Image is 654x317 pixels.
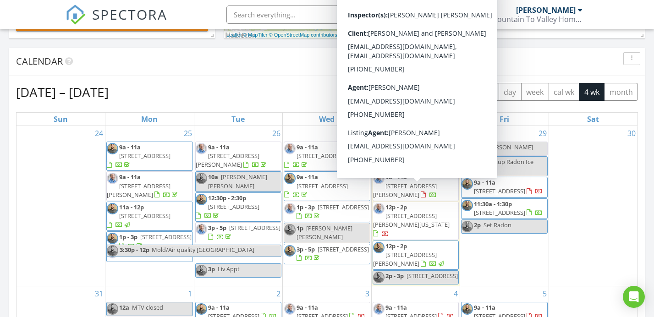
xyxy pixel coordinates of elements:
img: img_1586.jpeg [284,173,296,184]
span: Liv Appt [218,265,240,273]
img: img_1586.jpeg [462,200,473,211]
span: 1p - 3p [119,233,137,241]
img: bonita_014_n_e_1.jpg [284,303,296,315]
a: 3p - 5p [STREET_ADDRESS] [195,222,282,243]
span: 3:30p - 12p [119,245,150,257]
a: 9a - 11a [STREET_ADDRESS][PERSON_NAME] [106,171,193,201]
span: [PERSON_NAME] [PERSON_NAME] [208,173,267,190]
td: Go to August 24, 2025 [16,126,105,286]
a: Go to August 29, 2025 [537,126,549,141]
div: | [224,31,340,39]
span: [STREET_ADDRESS][PERSON_NAME] [196,152,259,169]
span: 12a [119,303,129,312]
img: bonita_014_n_e_1.jpg [373,203,385,214]
a: 3p - 5p [STREET_ADDRESS] [208,224,280,240]
span: [STREET_ADDRESS] [385,152,437,160]
span: SPECTORA [92,5,167,24]
img: img_1586.jpeg [107,203,118,214]
img: bonita_014_n_e_1.jpg [462,143,473,154]
span: [STREET_ADDRESS] [318,245,369,253]
button: Next [452,82,473,101]
a: Go to August 28, 2025 [448,126,460,141]
span: 12p - 2p [385,203,407,211]
span: Set Radon [484,221,511,229]
img: img_1586.jpeg [373,242,385,253]
span: 2p - 3p [385,272,404,280]
span: 10a [208,173,218,181]
a: 9a - 11a [STREET_ADDRESS] [106,142,193,171]
a: Go to August 25, 2025 [182,126,194,141]
span: 9a - 11a [474,178,495,186]
a: 9a - 11a [STREET_ADDRESS][PERSON_NAME] [107,173,179,198]
a: Monday [139,113,159,126]
button: cal wk [549,83,580,101]
button: Previous [431,82,452,101]
span: 12a [474,158,484,166]
img: img_1586.jpeg [462,303,473,315]
span: 12:30p - 2:30p [208,194,246,202]
img: img_1586.jpeg [373,272,385,283]
span: 2p [474,221,481,229]
span: [STREET_ADDRESS] [119,152,170,160]
a: 11:30a - 1:30p [STREET_ADDRESS] [461,198,548,219]
img: img_1586.jpeg [462,158,473,169]
a: 11a - 12p [STREET_ADDRESS] [106,202,193,231]
a: 12p - 2p [STREET_ADDRESS][PERSON_NAME][US_STATE] [373,203,450,238]
a: Go to August 30, 2025 [626,126,638,141]
a: Tuesday [230,113,247,126]
td: Go to August 27, 2025 [283,126,372,286]
span: 3p - 5p [208,224,226,232]
a: 9a - 11a [STREET_ADDRESS][PERSON_NAME] [373,173,437,198]
a: 11a - 12p [STREET_ADDRESS] [107,203,170,229]
img: img_1586.jpeg [107,143,118,154]
a: 9a - 11a [STREET_ADDRESS] [284,171,370,201]
td: Go to August 30, 2025 [549,126,638,286]
img: The Best Home Inspection Software - Spectora [66,5,86,25]
img: img_1586.jpeg [107,245,118,257]
a: 3p - 5p [STREET_ADDRESS] [297,245,369,262]
button: week [521,83,549,101]
a: 1p - 3p [STREET_ADDRESS] [284,202,370,222]
td: Go to August 29, 2025 [460,126,549,286]
img: bonita_014_n_e_1.jpg [196,143,207,154]
a: 12p - 2p [STREET_ADDRESS][PERSON_NAME][US_STATE] [373,202,459,240]
a: Go to September 5, 2025 [541,286,549,301]
a: Go to September 3, 2025 [363,286,371,301]
img: img_1586.jpeg [196,303,207,315]
span: [STREET_ADDRESS] [318,203,369,211]
a: 12p - 2p [STREET_ADDRESS][PERSON_NAME] [373,242,445,268]
span: 3p - 5p [297,245,315,253]
span: 9a - 11a [119,173,141,181]
a: Thursday [407,113,425,126]
span: [STREET_ADDRESS][PERSON_NAME][US_STATE] [373,212,450,229]
a: © MapTiler [243,32,268,38]
a: 9a - 11a [STREET_ADDRESS] [284,142,370,171]
button: list [478,83,499,101]
span: [STREET_ADDRESS] [297,152,348,160]
img: img_1586.jpeg [462,178,473,190]
span: [STREET_ADDRESS][PERSON_NAME] [107,182,170,199]
a: 11:30a - 1:30p [STREET_ADDRESS] [474,200,543,217]
img: bonita_014_n_e_1.jpg [284,203,296,214]
span: 9a - 11a [474,303,495,312]
span: 9a - 11a [119,143,141,151]
span: 11a - 12p [119,203,144,211]
span: 9a - 11a [208,143,230,151]
img: bonita_014_n_e_1.jpg [373,303,385,315]
a: 1p - 3p [STREET_ADDRESS] [297,203,369,220]
a: 9a - 11a [STREET_ADDRESS] [474,178,543,195]
span: [STREET_ADDRESS] [407,272,458,280]
img: img_1586.jpeg [107,303,118,315]
img: img_1586.jpeg [284,245,296,257]
img: bonita_014_n_e_1.jpg [284,143,296,154]
span: [PERSON_NAME] [487,143,533,151]
span: 9a - 11a [385,173,407,181]
a: Saturday [585,113,601,126]
span: 9a - 11a [208,303,230,312]
a: Leaflet [226,32,242,38]
span: 9a - 11a [297,303,318,312]
span: 9a - 11a [297,173,318,181]
span: 1p [297,224,303,232]
a: Sunday [52,113,70,126]
span: [STREET_ADDRESS] [474,208,525,217]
